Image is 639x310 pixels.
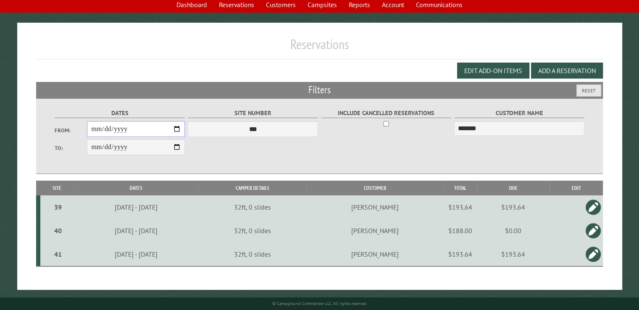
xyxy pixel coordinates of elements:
[198,219,307,242] td: 32ft, 0 slides
[443,181,477,195] th: Total
[477,219,550,242] td: $0.00
[477,242,550,266] td: $193.64
[75,203,197,211] div: [DATE] - [DATE]
[306,181,443,195] th: Customer
[550,181,603,195] th: Edit
[443,195,477,219] td: $193.64
[188,108,318,118] label: Site Number
[44,226,72,235] div: 40
[55,144,87,152] label: To:
[75,226,197,235] div: [DATE] - [DATE]
[74,181,198,195] th: Dates
[36,82,603,98] h2: Filters
[44,250,72,258] div: 41
[321,108,452,118] label: Include Cancelled Reservations
[454,108,585,118] label: Customer Name
[272,301,367,306] small: © Campground Commander LLC. All rights reserved.
[457,63,529,79] button: Edit Add-on Items
[198,242,307,266] td: 32ft, 0 slides
[55,108,185,118] label: Dates
[40,181,74,195] th: Site
[531,63,603,79] button: Add a Reservation
[477,181,550,195] th: Due
[306,242,443,266] td: [PERSON_NAME]
[36,36,603,59] h1: Reservations
[198,195,307,219] td: 32ft, 0 slides
[55,126,87,134] label: From:
[44,203,72,211] div: 39
[576,84,601,97] button: Reset
[75,250,197,258] div: [DATE] - [DATE]
[306,219,443,242] td: [PERSON_NAME]
[443,242,477,266] td: $193.64
[198,181,307,195] th: Camper Details
[306,195,443,219] td: [PERSON_NAME]
[477,195,550,219] td: $193.64
[443,219,477,242] td: $188.00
